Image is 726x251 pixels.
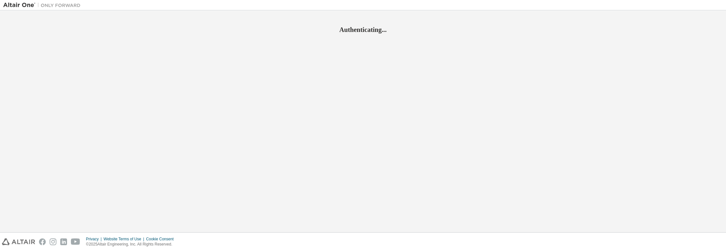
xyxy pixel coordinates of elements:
[71,238,80,245] img: youtube.svg
[3,25,723,34] h2: Authenticating...
[103,236,146,242] div: Website Terms of Use
[39,238,46,245] img: facebook.svg
[3,2,84,8] img: Altair One
[86,242,178,247] p: © 2025 Altair Engineering, Inc. All Rights Reserved.
[86,236,103,242] div: Privacy
[60,238,67,245] img: linkedin.svg
[2,238,35,245] img: altair_logo.svg
[50,238,56,245] img: instagram.svg
[146,236,177,242] div: Cookie Consent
